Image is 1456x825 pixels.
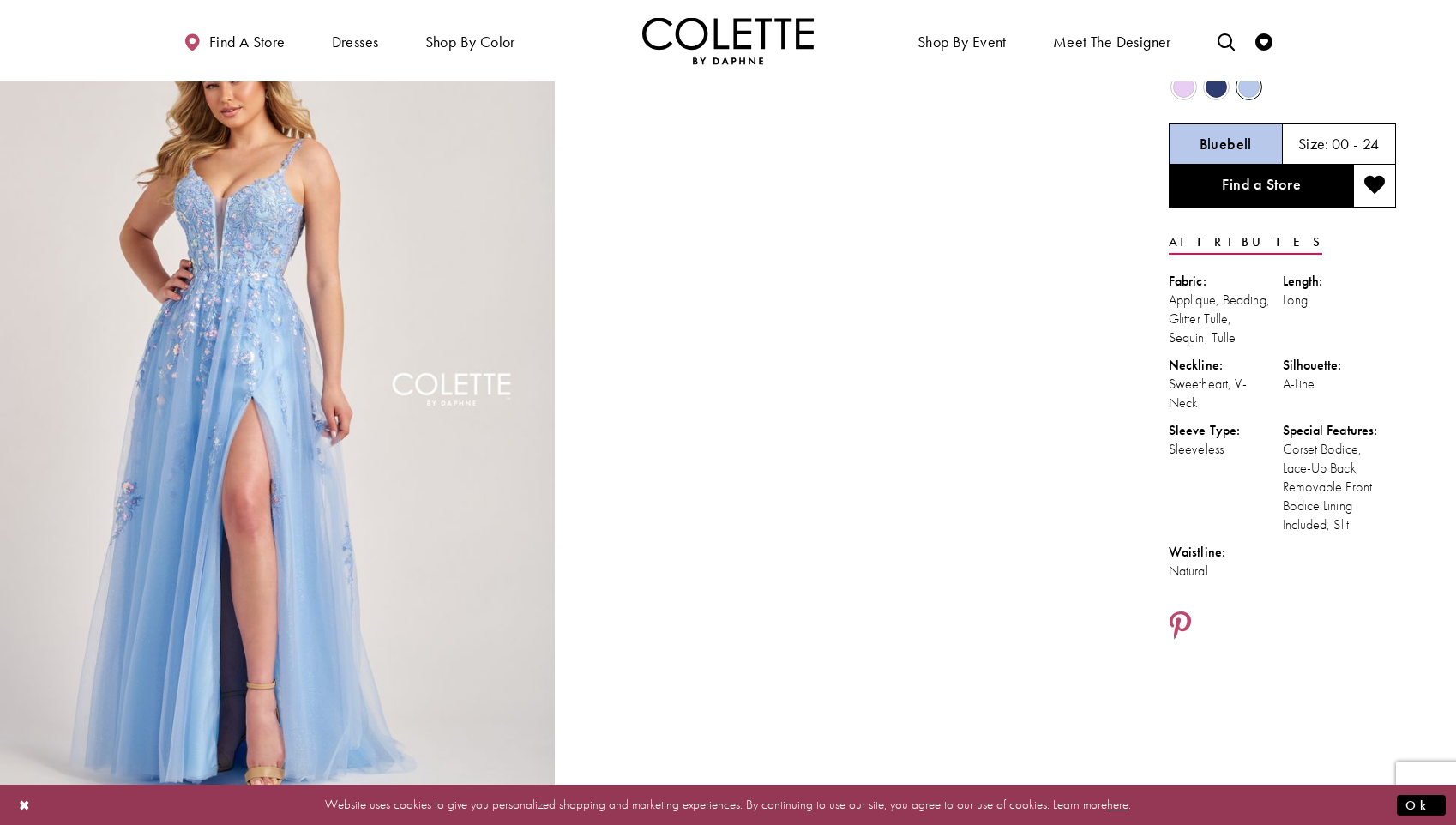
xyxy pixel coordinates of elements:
span: Shop by color [425,33,515,51]
div: Natural [1169,562,1283,581]
a: Attributes [1169,230,1322,255]
span: Size: [1298,134,1329,154]
a: Find a store [179,17,289,64]
a: Toggle search [1213,17,1239,64]
div: A-Line [1283,375,1397,394]
a: Meet the designer [1049,17,1176,64]
a: here [1107,796,1128,813]
div: Waistline: [1169,543,1283,562]
div: Silhouette: [1283,356,1397,375]
span: Shop By Event [918,33,1007,51]
div: Neckline: [1169,356,1283,375]
div: Special Features: [1283,421,1397,440]
button: Submit Dialog [1397,794,1446,816]
div: Navy Blue [1201,72,1231,102]
p: Website uses cookies to give you personalized shopping and marketing experiences. By continuing t... [123,793,1333,816]
span: Find a store [209,33,286,51]
h5: 00 - 24 [1332,135,1380,153]
div: Lilac [1169,72,1199,102]
span: Shop by color [421,17,520,64]
div: Sleeve Type: [1169,421,1283,440]
div: Length: [1283,272,1397,291]
img: Colette by Daphne [642,17,814,64]
a: Visit Home Page [642,17,814,64]
span: Dresses [332,33,379,51]
span: Dresses [328,17,383,64]
div: Sweetheart, V-Neck [1169,375,1283,412]
div: Applique, Beading, Glitter Tulle, Sequin, Tulle [1169,291,1283,347]
button: Add to wishlist [1353,165,1396,208]
div: Fabric: [1169,272,1283,291]
div: Long [1283,291,1397,310]
div: Corset Bodice, Lace-Up Back, Removable Front Bodice Lining Included, Slit [1283,440,1397,534]
a: Share using Pinterest - Opens in new tab [1169,611,1192,643]
h5: Chosen color [1200,135,1252,153]
div: Bluebell [1234,72,1264,102]
span: Meet the designer [1053,33,1171,51]
div: Product color controls state depends on size chosen [1169,70,1396,103]
span: Shop By Event [913,17,1011,64]
button: Close Dialog [10,790,39,820]
a: Check Wishlist [1251,17,1277,64]
div: Sleeveless [1169,440,1283,459]
a: Find a Store [1169,165,1353,208]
